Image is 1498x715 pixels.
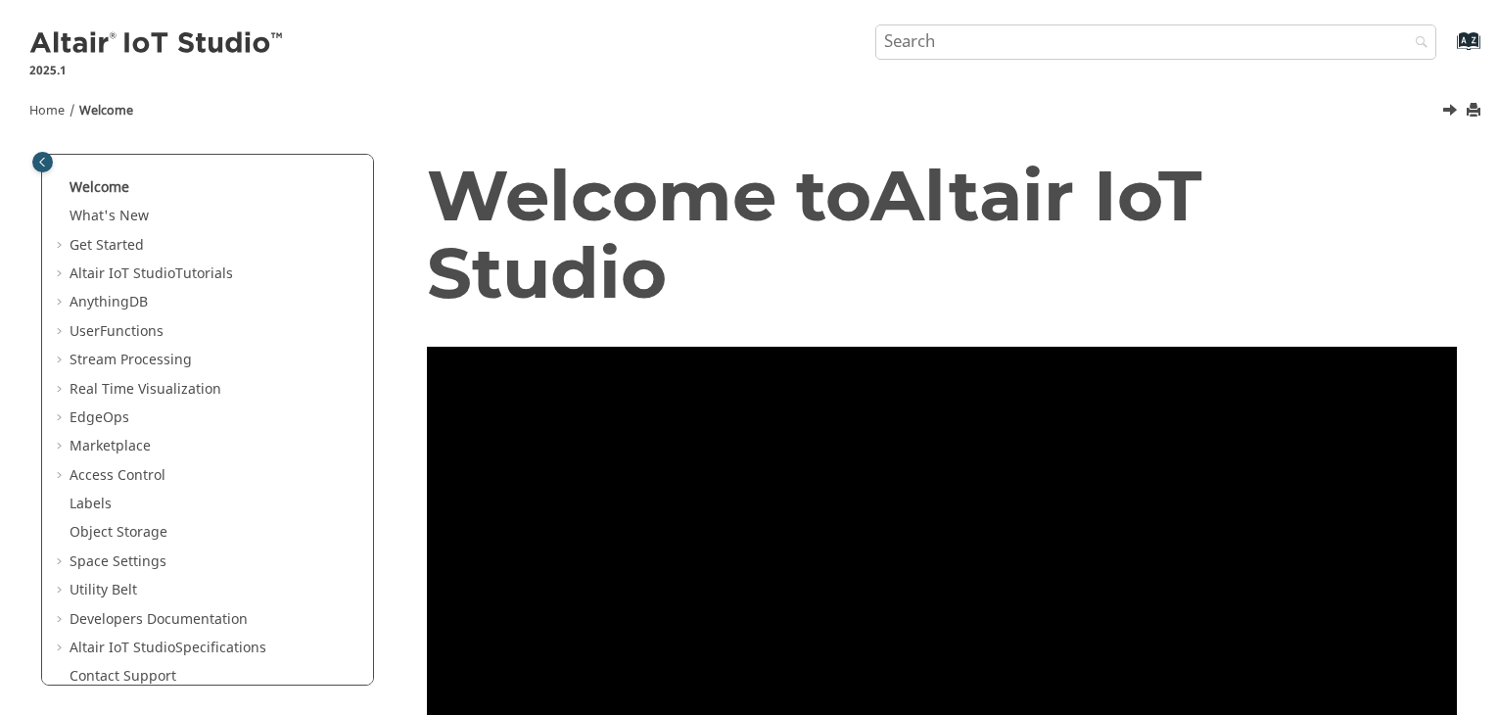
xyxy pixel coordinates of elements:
a: UserFunctions [70,321,164,342]
span: Expand Get Started [54,236,70,256]
a: Real Time Visualization [70,379,221,400]
ul: Table of Contents [54,178,361,687]
span: Expand Altair IoT StudioTutorials [54,264,70,284]
a: Altair IoT StudioSpecifications [70,638,266,658]
a: Contact Support [70,666,176,687]
span: Expand Marketplace [54,437,70,456]
a: Object Storage [70,522,167,543]
span: Expand Developers Documentation [54,610,70,630]
span: Altair IoT Studio [427,152,1202,315]
a: Stream Processing [70,350,192,370]
a: Altair IoT StudioTutorials [70,263,233,284]
a: Welcome [79,102,133,119]
a: Marketplace [70,436,151,456]
a: Go to index terms page [1426,40,1470,61]
span: Expand UserFunctions [54,322,70,342]
a: Home [29,102,65,119]
a: Next topic: What's New [1444,101,1460,124]
span: Altair IoT Studio [70,263,175,284]
a: Utility Belt [70,580,137,600]
span: Expand Altair IoT StudioSpecifications [54,639,70,658]
input: Search query [875,24,1437,60]
span: Expand AnythingDB [54,293,70,312]
a: AnythingDB [70,292,148,312]
a: What's New [70,206,149,226]
a: Developers Documentation [70,609,248,630]
span: Expand Stream Processing [54,351,70,370]
a: Welcome [70,177,129,198]
p: 2025.1 [29,62,286,79]
h1: Welcome to [427,157,1458,311]
span: Functions [100,321,164,342]
button: Toggle publishing table of content [32,152,53,172]
button: Print this page [1468,98,1483,124]
span: Expand Utility Belt [54,581,70,600]
a: Labels [70,494,112,514]
a: EdgeOps [70,407,129,428]
span: Expand Space Settings [54,552,70,572]
span: Expand Access Control [54,466,70,486]
a: Get Started [70,235,144,256]
span: Altair IoT Studio [70,638,175,658]
img: Altair IoT Studio [29,28,286,60]
button: Search [1389,24,1444,63]
span: Expand Real Time Visualization [54,380,70,400]
a: Space Settings [70,551,166,572]
span: Expand EdgeOps [54,408,70,428]
a: Access Control [70,465,165,486]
